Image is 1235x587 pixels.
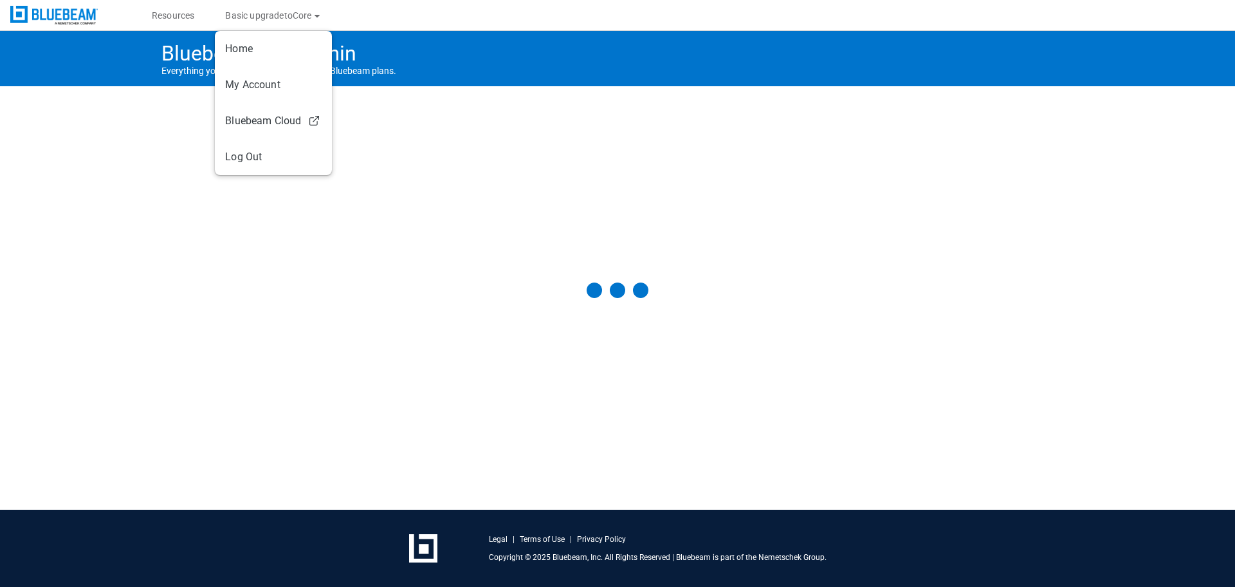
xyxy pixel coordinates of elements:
[489,534,626,545] div: | |
[587,283,648,298] div: undefined
[151,31,1084,86] div: Everything you need to manage users and Bluebeam plans.
[10,6,98,24] img: Bluebeam, Inc.
[161,41,1074,66] h1: Bluebeam Org Admin
[215,139,332,175] li: Log Out
[215,31,332,67] li: Home
[136,5,210,26] button: Resources
[577,534,626,545] a: Privacy Policy
[489,552,827,563] p: Copyright © 2025 Bluebeam, Inc. All Rights Reserved | Bluebeam is part of the Nemetschek Group.
[489,534,508,545] a: Legal
[215,67,332,103] li: My Account
[520,534,565,545] a: Terms of Use
[215,103,332,139] li: Bluebeam Cloud
[210,5,337,26] button: Basic upgradetoCore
